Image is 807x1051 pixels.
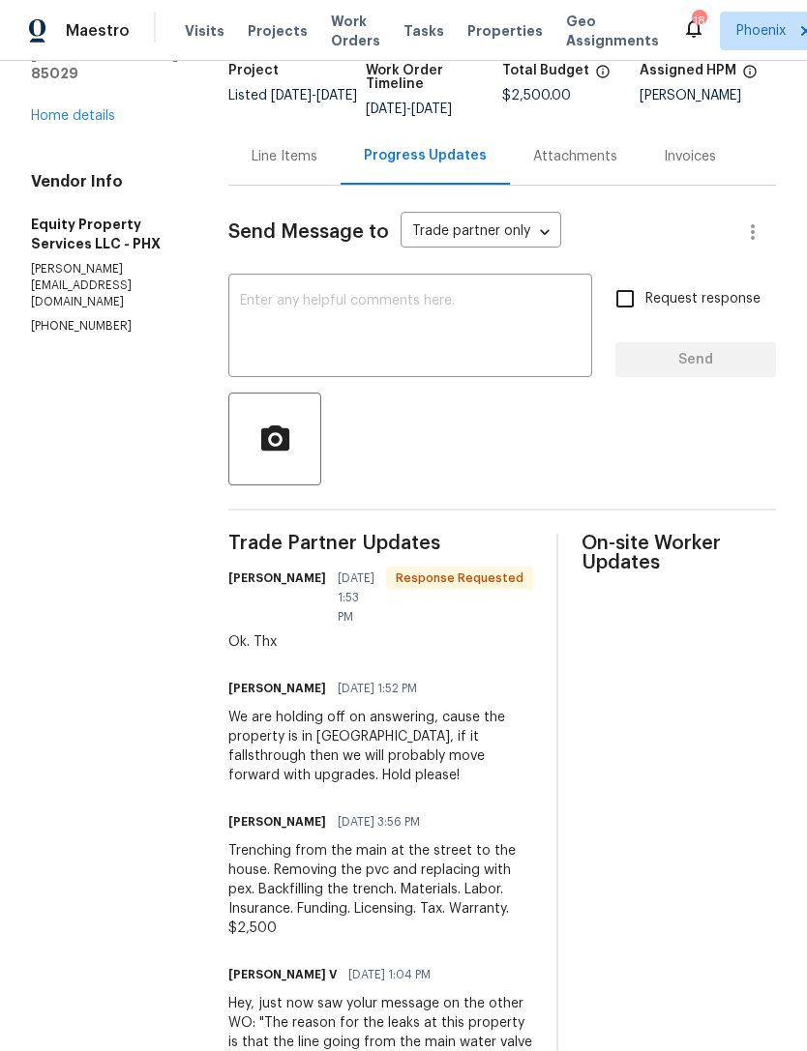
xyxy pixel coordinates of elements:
h5: Work Order Timeline [366,64,503,91]
span: Phoenix [736,21,786,41]
h5: Equity Property Services LLC - PHX [31,215,182,253]
div: We are holding off on answering, cause the property is in [GEOGRAPHIC_DATA], if it fallsthrough t... [228,708,533,785]
span: Send Message to [228,222,389,242]
span: [DATE] [366,102,406,116]
div: [PERSON_NAME] [640,89,777,102]
span: Properties [467,21,543,41]
h6: [PERSON_NAME] [228,812,326,832]
span: Maestro [66,21,130,41]
div: Invoices [664,147,716,166]
span: - [366,102,452,116]
span: [DATE] 1:52 PM [338,679,417,698]
h5: Project [228,64,279,77]
span: [DATE] 1:53 PM [338,569,374,627]
div: Progress Updates [364,146,487,165]
span: Request response [645,289,761,309]
span: [DATE] 3:56 PM [338,812,420,832]
span: Geo Assignments [566,12,659,50]
h6: [PERSON_NAME] [228,569,326,588]
h5: Assigned HPM [640,64,736,77]
span: Trade Partner Updates [228,534,533,553]
span: Projects [248,21,308,41]
h4: Vendor Info [31,172,182,191]
a: Home details [31,109,115,123]
span: Listed [228,89,357,102]
span: Response Requested [388,569,531,588]
h5: Total Budget [502,64,589,77]
span: [DATE] [271,89,312,102]
div: Ok. Thx [228,632,533,652]
div: 18 [692,12,705,31]
span: Visits [185,21,224,41]
div: Trenching from the main at the street to the house. Removing the pvc and replacing with pex. Back... [228,841,533,938]
p: [PERSON_NAME][EMAIL_ADDRESS][DOMAIN_NAME] [31,261,182,310]
span: The total cost of line items that have been proposed by Opendoor. This sum includes line items th... [595,64,611,89]
span: On-site Worker Updates [582,534,776,572]
span: $2,500.00 [502,89,571,102]
span: - [271,89,357,102]
p: [PHONE_NUMBER] [31,318,182,335]
div: Attachments [533,147,617,166]
h6: [PERSON_NAME] [228,679,326,698]
span: [DATE] [316,89,357,102]
span: [DATE] 1:04 PM [348,965,431,984]
h6: [PERSON_NAME] V [228,965,337,984]
span: The hpm assigned to this work order. [742,64,758,89]
span: Tasks [403,24,444,38]
span: [DATE] [411,102,452,116]
span: Work Orders [331,12,380,50]
div: Trade partner only [401,217,561,248]
div: Line Items [252,147,317,166]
